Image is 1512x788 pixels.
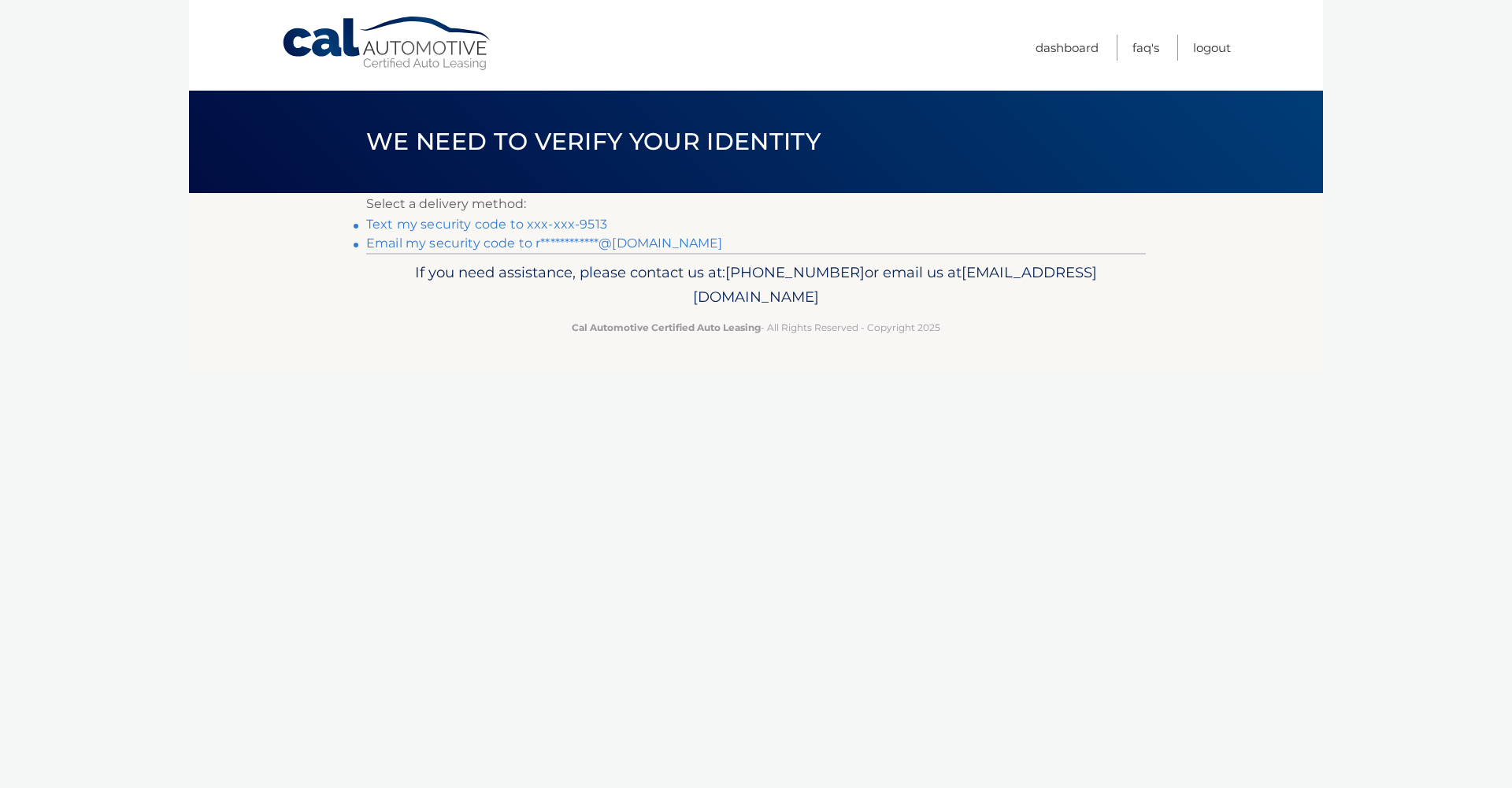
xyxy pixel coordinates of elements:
[281,16,494,72] a: Cal Automotive
[1193,35,1231,61] a: Logout
[366,127,821,156] span: We need to verify your identity
[1132,35,1159,61] a: FAQ's
[725,263,865,281] span: [PHONE_NUMBER]
[366,217,607,232] a: Text my security code to xxx-xxx-9513
[572,322,761,333] strong: Cal Automotive Certified Auto Leasing
[376,260,1136,310] p: If you need assistance, please contact us at: or email us at
[366,193,1146,215] p: Select a delivery method:
[376,319,1136,336] p: - All Rights Reserved - Copyright 2025
[1036,35,1099,61] a: Dashboard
